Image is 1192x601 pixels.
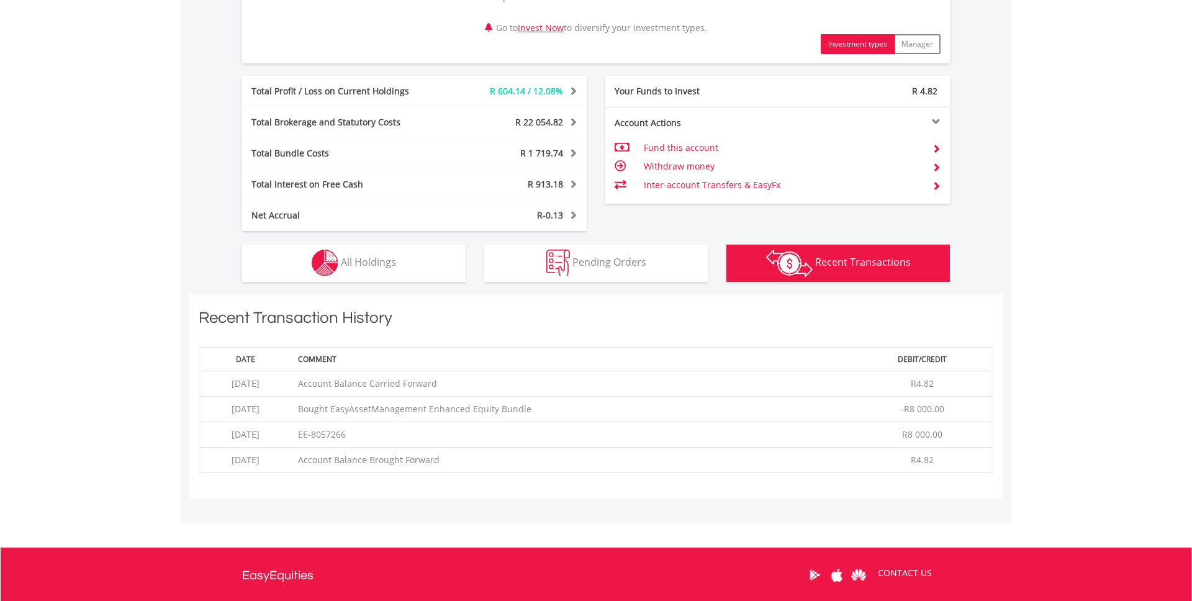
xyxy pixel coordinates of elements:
[901,403,944,415] span: -R8 000.00
[242,209,443,222] div: Net Accrual
[199,448,292,473] td: [DATE]
[852,347,993,371] th: Debit/Credit
[242,147,443,160] div: Total Bundle Costs
[242,116,443,129] div: Total Brokerage and Statutory Costs
[644,157,923,176] td: Withdraw money
[490,85,563,97] span: R 604.14 / 12.08%
[912,85,937,97] span: R 4.82
[804,556,826,594] a: Google Play
[644,138,923,157] td: Fund this account
[292,371,852,397] td: Account Balance Carried Forward
[199,307,993,335] h1: Recent Transaction History
[242,178,443,191] div: Total Interest on Free Cash
[605,85,778,97] div: Your Funds to Invest
[869,556,941,590] a: CONTACT US
[312,250,338,276] img: holdings-wht.png
[572,255,646,269] span: Pending Orders
[911,377,934,389] span: R4.82
[528,178,563,190] span: R 913.18
[644,176,923,194] td: Inter-account Transfers & EasyFx
[605,117,778,129] div: Account Actions
[292,448,852,473] td: Account Balance Brought Forward
[847,556,869,594] a: Huawei
[292,347,852,371] th: Comment
[726,245,950,282] button: Recent Transactions
[826,556,847,594] a: Apple
[546,250,570,276] img: pending_instructions-wht.png
[199,347,292,371] th: Date
[894,34,941,54] button: Manager
[515,116,563,128] span: R 22 054.82
[292,397,852,422] td: Bought EasyAssetManagement Enhanced Equity Bundle
[242,85,443,97] div: Total Profit / Loss on Current Holdings
[199,397,292,422] td: [DATE]
[484,245,708,282] button: Pending Orders
[341,255,396,269] span: All Holdings
[821,34,895,54] button: Investment types
[518,22,564,34] a: Invest Now
[520,147,563,159] span: R 1 719.74
[199,371,292,397] td: [DATE]
[199,422,292,448] td: [DATE]
[911,454,934,466] span: R4.82
[815,255,911,269] span: Recent Transactions
[242,245,466,282] button: All Holdings
[766,250,813,277] img: transactions-zar-wht.png
[902,428,942,440] span: R8 000.00
[292,422,852,448] td: EE-8057266
[537,209,563,221] span: R-0.13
